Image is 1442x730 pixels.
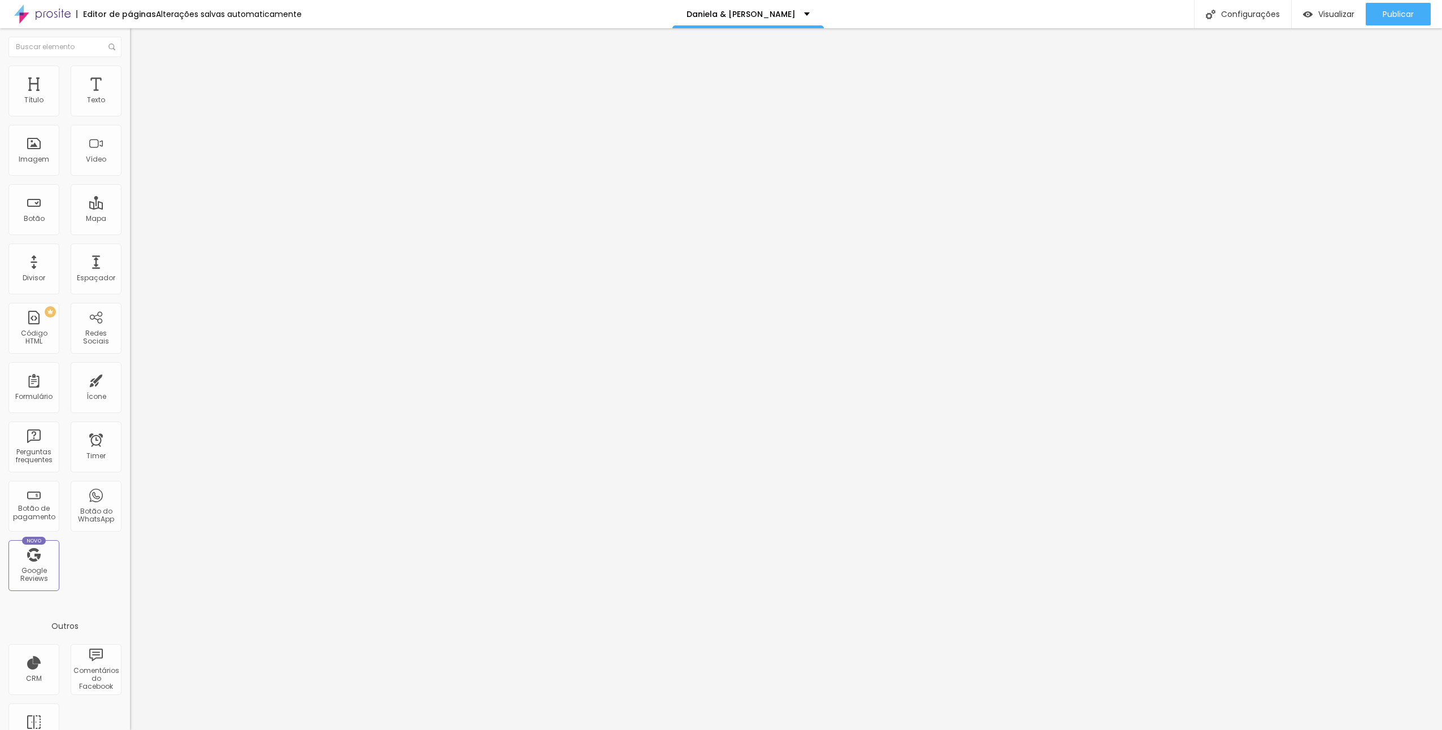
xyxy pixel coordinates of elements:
div: Título [24,96,44,104]
button: Publicar [1366,3,1431,25]
div: Vídeo [86,155,106,163]
div: Código HTML [11,329,56,346]
div: Redes Sociais [73,329,118,346]
input: Buscar elemento [8,37,121,57]
div: Imagem [19,155,49,163]
img: Icone [1206,10,1215,19]
p: Daniela & [PERSON_NAME] [687,10,796,18]
div: Botão do WhatsApp [73,507,118,524]
div: Texto [87,96,105,104]
div: Google Reviews [11,567,56,583]
div: Formulário [15,393,53,401]
img: view-1.svg [1303,10,1313,19]
span: Publicar [1383,10,1414,19]
div: Alterações salvas automaticamente [156,10,302,18]
img: Icone [108,44,115,50]
div: Espaçador [77,274,115,282]
div: CRM [26,675,42,683]
div: Mapa [86,215,106,223]
span: Visualizar [1318,10,1354,19]
div: Ícone [86,393,106,401]
button: Visualizar [1292,3,1366,25]
div: Comentários do Facebook [73,667,118,691]
div: Editor de páginas [76,10,156,18]
div: Novo [22,537,46,545]
div: Botão [24,215,45,223]
div: Perguntas frequentes [11,448,56,464]
div: Timer [86,452,106,460]
iframe: Editor [130,28,1442,730]
div: Divisor [23,274,45,282]
div: Botão de pagamento [11,505,56,521]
